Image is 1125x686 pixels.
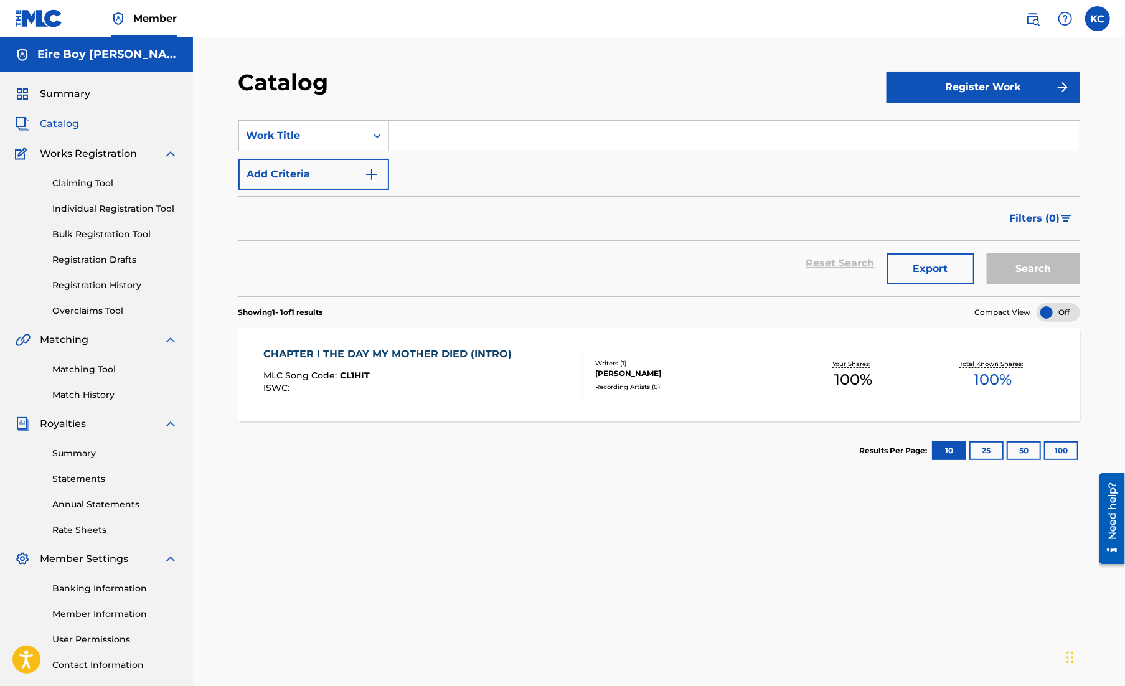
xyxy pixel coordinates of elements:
[238,307,323,318] p: Showing 1 - 1 of 1 results
[15,9,63,27] img: MLC Logo
[52,253,178,266] a: Registration Drafts
[364,167,379,182] img: 9d2ae6d4665cec9f34b9.svg
[238,328,1080,421] a: CHAPTER I THE DAY MY MOTHER DIED (INTRO)MLC Song Code:CL1HITISWC:Writers (1)[PERSON_NAME]Recordin...
[15,332,31,347] img: Matching
[133,11,177,26] span: Member
[52,633,178,646] a: User Permissions
[163,416,178,431] img: expand
[15,146,31,161] img: Works Registration
[974,369,1012,391] span: 100 %
[1010,211,1060,226] span: Filters ( 0 )
[40,416,86,431] span: Royalties
[52,304,178,317] a: Overclaims Tool
[40,146,137,161] span: Works Registration
[887,72,1080,103] button: Register Work
[1007,441,1041,460] button: 50
[52,447,178,460] a: Summary
[52,388,178,402] a: Match History
[52,659,178,672] a: Contact Information
[40,332,88,347] span: Matching
[15,87,90,101] a: SummarySummary
[832,359,873,369] p: Your Shares:
[1063,626,1125,686] iframe: Chat Widget
[263,370,340,381] span: MLC Song Code :
[1066,639,1074,676] div: Drag
[52,498,178,511] a: Annual Statements
[1090,468,1125,568] iframe: Resource Center
[860,445,931,456] p: Results Per Page:
[52,582,178,595] a: Banking Information
[37,47,178,62] h5: Eire Boy Malek
[52,279,178,292] a: Registration History
[238,68,335,96] h2: Catalog
[52,177,178,190] a: Claiming Tool
[975,307,1031,318] span: Compact View
[163,146,178,161] img: expand
[1058,11,1073,26] img: help
[52,202,178,215] a: Individual Registration Tool
[595,368,783,379] div: [PERSON_NAME]
[15,116,30,131] img: Catalog
[40,87,90,101] span: Summary
[238,120,1080,296] form: Search Form
[595,382,783,392] div: Recording Artists ( 0 )
[163,332,178,347] img: expand
[887,253,974,284] button: Export
[1025,11,1040,26] img: search
[1085,6,1110,31] div: User Menu
[1044,441,1078,460] button: 100
[969,441,1004,460] button: 25
[960,359,1027,369] p: Total Known Shares:
[15,116,79,131] a: CatalogCatalog
[263,382,293,393] span: ISWC :
[1061,215,1071,222] img: filter
[15,47,30,62] img: Accounts
[1020,6,1045,31] a: Public Search
[238,159,389,190] button: Add Criteria
[52,228,178,241] a: Bulk Registration Tool
[15,552,30,566] img: Member Settings
[595,359,783,368] div: Writers ( 1 )
[52,472,178,486] a: Statements
[163,552,178,566] img: expand
[247,128,359,143] div: Work Title
[1055,80,1070,95] img: f7272a7cc735f4ea7f67.svg
[1053,6,1078,31] div: Help
[40,116,79,131] span: Catalog
[15,416,30,431] img: Royalties
[340,370,370,381] span: CL1HIT
[40,552,128,566] span: Member Settings
[15,87,30,101] img: Summary
[932,441,966,460] button: 10
[111,11,126,26] img: Top Rightsholder
[52,608,178,621] a: Member Information
[834,369,872,391] span: 100 %
[263,347,518,362] div: CHAPTER I THE DAY MY MOTHER DIED (INTRO)
[52,363,178,376] a: Matching Tool
[52,524,178,537] a: Rate Sheets
[1002,203,1080,234] button: Filters (0)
